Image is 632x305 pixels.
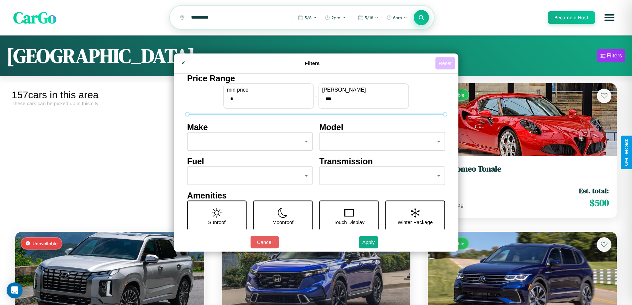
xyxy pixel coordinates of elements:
h4: Fuel [187,157,313,166]
button: Reset [435,57,455,69]
label: min price [227,87,310,93]
h4: Transmission [319,157,445,166]
h3: Alfa Romeo Tonale [436,164,609,174]
p: - [315,91,317,100]
button: 2pm [321,12,349,23]
p: Winter Package [398,218,433,227]
span: 5 / 18 [365,15,373,20]
p: Sunroof [208,218,226,227]
button: 6pm [383,12,411,23]
div: Open Intercom Messenger [7,282,23,298]
span: 5 / 8 [305,15,312,20]
h4: Amenities [187,191,445,200]
label: [PERSON_NAME] [322,87,405,93]
span: Est. total: [579,186,609,195]
p: Touch Display [333,218,364,227]
span: CarGo [13,7,56,29]
h4: Price Range [187,74,445,83]
button: 5/18 [355,12,382,23]
button: Become a Host [548,11,595,24]
button: Filters [597,49,625,62]
h4: Model [319,122,445,132]
p: Moonroof [272,218,293,227]
span: $ 500 [590,196,609,209]
div: These cars can be picked up in this city. [12,101,208,106]
span: 2pm [331,15,340,20]
div: Give Feedback [624,139,629,166]
button: 5/8 [295,12,320,23]
button: Open menu [600,8,619,27]
button: Cancel [250,236,279,248]
div: Filters [607,52,622,59]
span: Unavailable [33,241,58,246]
button: Apply [359,236,378,248]
a: Alfa Romeo Tonale2016 [436,164,609,181]
h4: Make [187,122,313,132]
span: 6pm [393,15,402,20]
h4: Filters [189,60,435,66]
h1: [GEOGRAPHIC_DATA] [7,42,195,69]
div: 157 cars in this area [12,89,208,101]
